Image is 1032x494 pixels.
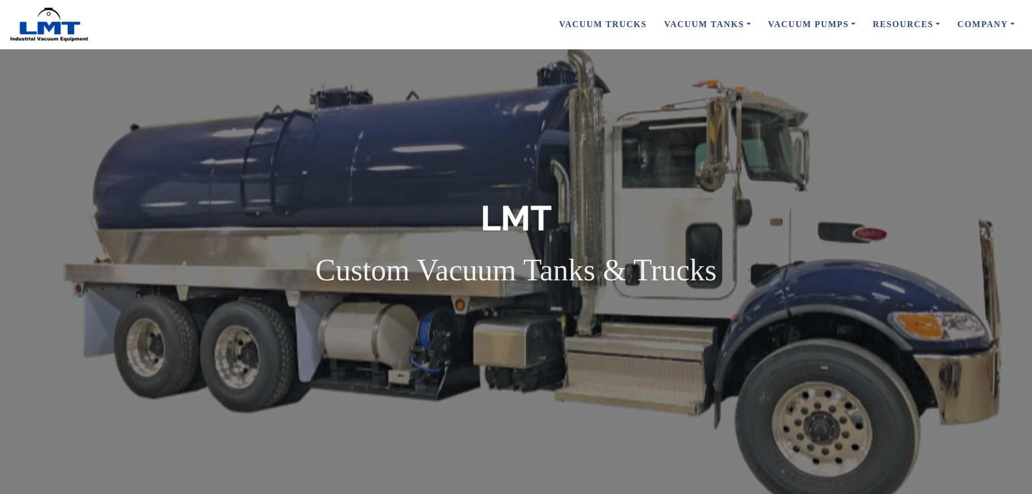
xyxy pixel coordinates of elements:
a: Resources [864,13,949,36]
a: Vacuum Trucks [550,13,655,36]
a: Vacuum Tanks [655,13,760,36]
img: LMT [9,7,90,42]
a: Company [949,13,1023,36]
p: Custom Vacuum Tanks & Trucks [315,249,717,291]
a: Vacuum Pumps [760,13,864,36]
h1: LMT [315,194,717,243]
